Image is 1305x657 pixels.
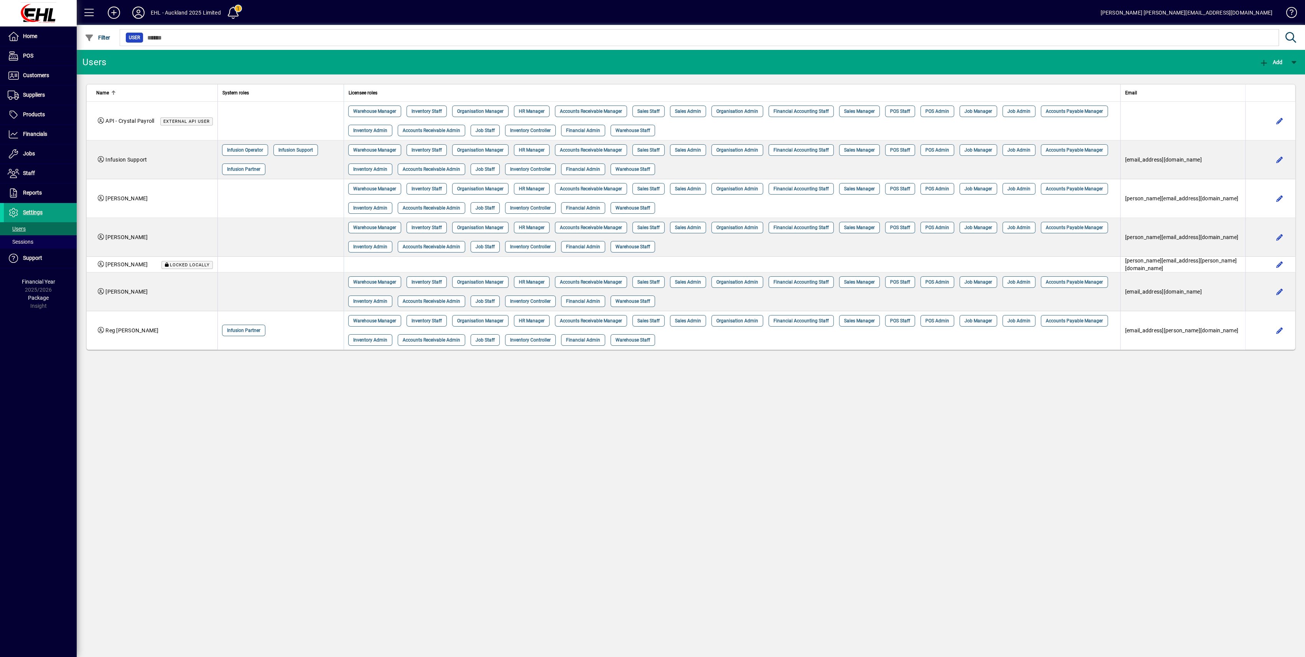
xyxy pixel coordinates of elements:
[105,234,148,240] span: [PERSON_NAME]
[964,146,992,154] span: Job Manager
[105,118,154,124] span: API - Crystal Payroll
[890,224,910,231] span: POS Staff
[476,204,495,212] span: Job Staff
[519,224,545,231] span: HR Manager
[510,204,551,212] span: Inventory Controller
[28,295,49,301] span: Package
[560,107,622,115] span: Accounts Receivable Manager
[637,146,660,154] span: Sales Staff
[227,165,260,173] span: Infusion Partner
[457,278,504,286] span: Organisation Manager
[519,146,545,154] span: HR Manager
[615,204,650,212] span: Warehouse Staff
[560,224,622,231] span: Accounts Receivable Manager
[1007,278,1030,286] span: Job Admin
[353,336,387,344] span: Inventory Admin
[353,146,396,154] span: Warehouse Manager
[1007,185,1030,193] span: Job Admin
[23,209,43,215] span: Settings
[4,249,77,268] a: Support
[23,150,35,157] span: Jobs
[844,107,875,115] span: Sales Manager
[925,278,949,286] span: POS Admin
[773,146,829,154] span: Financial Accounting Staff
[675,146,701,154] span: Sales Admin
[1125,89,1137,97] span: Email
[510,336,551,344] span: Inventory Controller
[716,224,758,231] span: Organisation Admin
[457,185,504,193] span: Organisation Manager
[1125,157,1202,163] span: [EMAIL_ADDRESS][DOMAIN_NAME]
[23,255,42,261] span: Support
[675,185,701,193] span: Sales Admin
[411,278,442,286] span: Inventory Staff
[675,224,701,231] span: Sales Admin
[773,317,829,325] span: Financial Accounting Staff
[23,170,35,176] span: Staff
[1100,7,1272,19] div: [PERSON_NAME] [PERSON_NAME][EMAIL_ADDRESS][DOMAIN_NAME]
[126,6,151,20] button: Profile
[1125,195,1238,201] span: [PERSON_NAME][EMAIL_ADDRESS][DOMAIN_NAME]
[353,224,396,231] span: Warehouse Manager
[890,278,910,286] span: POS Staff
[1125,327,1238,333] span: [EMAIL_ADDRESS][PERSON_NAME][DOMAIN_NAME]
[510,297,551,305] span: Inventory Controller
[1046,185,1103,193] span: Accounts Payable Manager
[353,127,387,134] span: Inventory Admin
[1273,192,1285,205] button: Edit
[353,185,396,193] span: Warehouse Manager
[773,107,829,115] span: Financial Accounting Staff
[510,127,551,134] span: Inventory Controller
[1273,231,1285,243] button: Edit
[1046,146,1103,154] span: Accounts Payable Manager
[1280,2,1295,26] a: Knowledge Base
[716,185,758,193] span: Organisation Admin
[96,89,213,97] div: Name
[925,107,949,115] span: POS Admin
[4,66,77,85] a: Customers
[23,72,49,78] span: Customers
[411,146,442,154] span: Inventory Staff
[476,336,495,344] span: Job Staff
[4,86,77,105] a: Suppliers
[519,317,545,325] span: HR Manager
[615,165,650,173] span: Warehouse Staff
[1125,234,1238,240] span: [PERSON_NAME][EMAIL_ADDRESS][DOMAIN_NAME]
[675,107,701,115] span: Sales Admin
[844,146,875,154] span: Sales Manager
[519,278,545,286] span: HR Manager
[411,107,442,115] span: Inventory Staff
[457,317,504,325] span: Organisation Manager
[566,165,600,173] span: Financial Admin
[964,224,992,231] span: Job Manager
[227,327,260,334] span: Infusion Partner
[353,107,396,115] span: Warehouse Manager
[519,185,545,193] span: HR Manager
[1273,324,1285,337] button: Edit
[964,317,992,325] span: Job Manager
[170,262,210,267] span: Locked locally
[23,111,45,117] span: Products
[890,107,910,115] span: POS Staff
[566,204,600,212] span: Financial Admin
[151,7,221,19] div: EHL - Auckland 2025 Limited
[476,127,495,134] span: Job Staff
[403,165,460,173] span: Accounts Receivable Admin
[844,185,875,193] span: Sales Manager
[1007,107,1030,115] span: Job Admin
[129,34,140,41] span: User
[1273,258,1285,271] button: Edit
[22,279,55,285] span: Financial Year
[716,278,758,286] span: Organisation Admin
[925,185,949,193] span: POS Admin
[457,107,504,115] span: Organisation Manager
[353,243,387,251] span: Inventory Admin
[23,53,33,59] span: POS
[353,278,396,286] span: Warehouse Manager
[925,317,949,325] span: POS Admin
[964,278,992,286] span: Job Manager
[403,336,460,344] span: Accounts Receivable Admin
[615,336,650,344] span: Warehouse Staff
[1259,59,1282,65] span: Add
[510,165,551,173] span: Inventory Controller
